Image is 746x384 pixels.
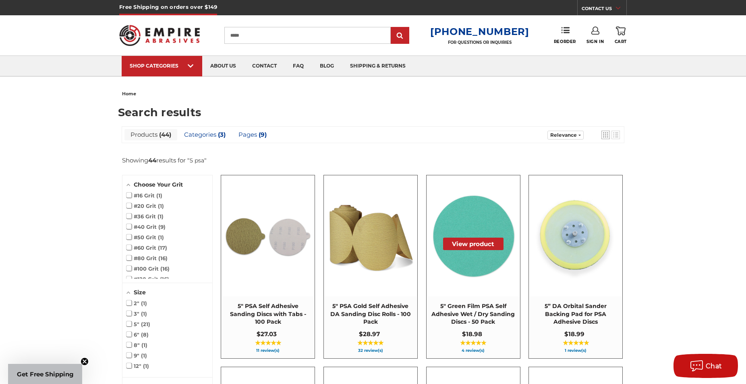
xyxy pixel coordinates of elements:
a: faq [285,56,312,76]
span: 3" [126,310,147,317]
p: FOR QUESTIONS OR INQUIRIES [430,40,529,45]
span: 1 [158,203,164,209]
a: View Products Tab [124,129,177,140]
span: 5" [126,321,150,327]
span: 5" Green Film PSA Self Adhesive Wet / Dry Sanding Discs - 50 Pack [431,302,516,326]
img: 5” DA Orbital Sander Backing Pad for PSA Adhesive Discs [529,190,622,282]
button: Chat [673,354,738,378]
img: Empire Abrasives [119,20,200,51]
span: 16 [160,276,169,282]
span: 5" PSA Self Adhesive Sanding Discs with Tabs - 100 Pack [225,302,311,326]
span: Get Free Shipping [17,370,74,378]
span: #16 Grit [126,192,162,199]
a: shipping & returns [342,56,414,76]
img: 5" Sticky Backed Sanding Discs on a roll [324,190,417,282]
a: 5 psa [190,157,204,164]
a: contact [244,56,285,76]
span: #120 Grit [126,276,169,282]
span: home [122,91,136,97]
span: 2" [126,300,147,306]
span: 1 [141,342,147,348]
img: 5-inch 80-grit durable green film PSA disc for grinding and paint removal on coated surfaces [427,190,520,282]
span: #100 Grit [126,265,170,272]
img: 5 inch PSA Disc [222,190,314,282]
div: Get Free ShippingClose teaser [8,364,82,384]
span: Chat [706,362,722,370]
button: View product [443,238,504,250]
a: 5" PSA Gold Self Adhesive DA Sanding Disc Rolls - 100 Pack [324,175,417,358]
span: 5” DA Orbital Sander Backing Pad for PSA Adhesive Discs [533,302,618,326]
span: 16 [160,265,170,272]
a: View Categories Tab [178,129,232,140]
span: Cart [615,39,627,44]
div: SHOP CATEGORIES [130,63,194,69]
span: #40 Grit [126,224,166,230]
span: 1 review(s) [533,349,618,353]
span: 8" [126,342,147,348]
a: [PHONE_NUMBER] [430,26,529,37]
a: Reorder [554,27,576,44]
span: Relevance [550,132,577,138]
a: about us [202,56,244,76]
span: 17 [158,244,167,251]
span: Choose Your Grit [134,181,183,188]
span: 9 [158,224,166,230]
span: 12" [126,363,149,369]
span: ★★★★★ [357,340,383,346]
span: 1 [143,363,149,369]
a: blog [312,56,342,76]
span: 32 review(s) [328,349,413,353]
span: 5" PSA Gold Self Adhesive DA Sanding Disc Rolls - 100 Pack [328,302,413,326]
span: #80 Grit [126,255,168,261]
span: 1 [158,234,164,240]
span: 8 [141,331,149,338]
span: 11 review(s) [225,349,311,353]
span: #50 Grit [126,234,164,240]
span: 9" [126,352,147,359]
span: 21 [141,321,150,327]
b: 44 [148,156,156,164]
span: Sign In [586,39,604,44]
div: Showing results for " " [122,156,219,164]
span: #20 Grit [126,203,164,209]
a: 5" PSA Self Adhesive Sanding Discs with Tabs - 100 Pack [221,175,315,358]
span: Reorder [554,39,576,44]
a: Cart [615,27,627,44]
a: 5” DA Orbital Sander Backing Pad for PSA Adhesive Discs [529,175,622,358]
a: 5" Green Film PSA Self Adhesive Wet / Dry Sanding Discs - 50 Pack [427,175,520,358]
span: 3 [216,131,226,138]
span: $18.99 [564,330,584,338]
span: ★★★★★ [255,340,281,346]
button: Close teaser [81,357,89,366]
a: CONTACT US [582,4,626,15]
span: 1 [141,310,147,317]
span: ★★★★★ [563,340,589,346]
span: 44 [157,131,171,138]
span: #60 Grit [126,244,167,251]
h1: Search results [118,107,628,118]
span: 1 [141,352,147,359]
span: 16 [158,255,168,261]
span: $28.97 [359,330,380,338]
span: #36 Grit [126,213,164,220]
span: $18.98 [462,330,482,338]
a: View Pages Tab [232,129,273,140]
span: 9 [257,131,267,138]
span: Size [134,289,146,296]
a: View list mode [611,131,620,139]
span: 6" [126,331,149,338]
span: $27.03 [257,330,277,338]
span: 1 [156,192,162,199]
a: Sort options [547,131,584,140]
span: 1 [157,213,164,220]
span: 1 [141,300,147,306]
span: 4 review(s) [431,349,516,353]
span: ★★★★★ [460,340,486,346]
a: View grid mode [601,131,610,139]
